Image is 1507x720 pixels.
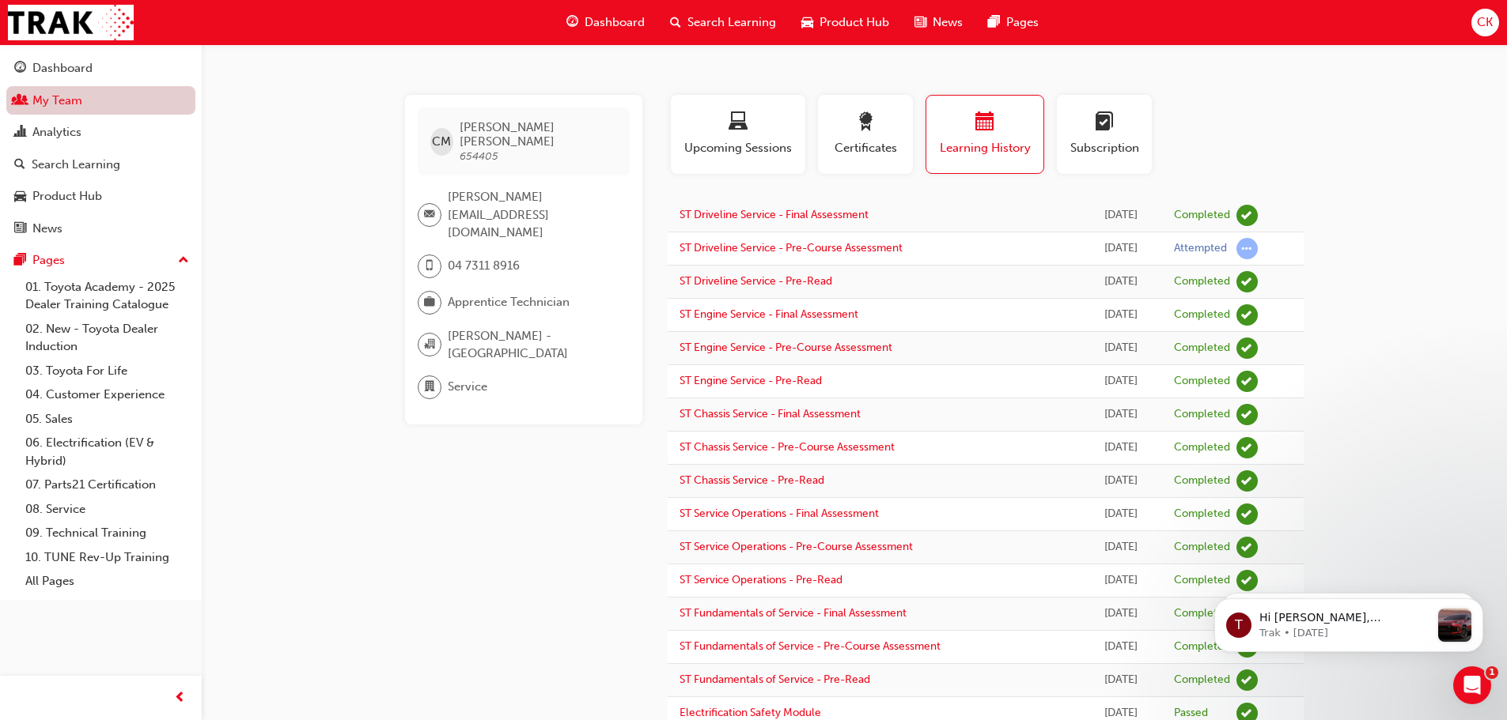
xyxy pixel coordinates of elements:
[680,673,870,686] a: ST Fundamentals of Service - Pre-Read
[1174,341,1230,356] div: Completed
[670,13,681,32] span: search-icon
[1092,671,1150,689] div: Mon Aug 18 2025 10:06:42 GMT+0930 (Australian Central Standard Time)
[671,95,805,174] button: Upcoming Sessions
[6,150,195,179] a: Search Learning
[1092,306,1150,324] div: Mon Aug 18 2025 14:54:46 GMT+0930 (Australian Central Standard Time)
[680,407,861,420] a: ST Chassis Service - Final Assessment
[566,13,578,32] span: guage-icon
[1092,571,1150,590] div: Mon Aug 18 2025 11:18:58 GMT+0930 (Australian Central Standard Time)
[902,6,975,39] a: news-iconNews
[1174,473,1230,488] div: Completed
[680,241,903,254] a: ST Driveline Service - Pre-Course Assessment
[19,317,195,359] a: 02. New - Toyota Dealer Induction
[1174,241,1227,256] div: Attempted
[680,208,869,221] a: ST Driveline Service - Final Assessment
[1006,13,1039,32] span: Pages
[585,13,645,32] span: Dashboard
[32,187,102,205] div: Product Hub
[8,5,134,40] img: Trak
[1236,669,1258,691] span: learningRecordVerb_COMPLETE-icon
[1092,439,1150,457] div: Mon Aug 18 2025 12:08:10 GMT+0930 (Australian Central Standard Time)
[926,95,1044,174] button: Learning History
[1486,666,1498,679] span: 1
[1236,503,1258,525] span: learningRecordVerb_COMPLETE-icon
[1236,437,1258,458] span: learningRecordVerb_COMPLETE-icon
[1236,371,1258,392] span: learningRecordVerb_COMPLETE-icon
[1092,206,1150,224] div: Mon Aug 18 2025 17:04:54 GMT+0930 (Australian Central Standard Time)
[1092,638,1150,656] div: Mon Aug 18 2025 10:13:58 GMT+0930 (Australian Central Standard Time)
[1477,13,1493,32] span: CK
[1236,404,1258,425] span: learningRecordVerb_COMPLETE-icon
[424,205,435,225] span: email-icon
[19,431,195,473] a: 06. Electrification (EV & Hybrid)
[14,126,26,140] span: chart-icon
[174,688,186,708] span: prev-icon
[801,13,813,32] span: car-icon
[14,254,26,268] span: pages-icon
[975,6,1051,39] a: pages-iconPages
[448,293,570,311] span: Apprentice Technician
[460,120,617,149] span: [PERSON_NAME] [PERSON_NAME]
[448,378,487,396] span: Service
[1092,605,1150,623] div: Mon Aug 18 2025 10:26:13 GMT+0930 (Australian Central Standard Time)
[19,275,195,317] a: 01. Toyota Academy - 2025 Dealer Training Catalogue
[14,94,26,108] span: people-icon
[19,569,195,594] a: All Pages
[1092,339,1150,357] div: Mon Aug 18 2025 14:43:37 GMT+0930 (Australian Central Standard Time)
[1069,139,1140,157] span: Subscription
[1057,95,1152,174] button: Subscription
[432,133,451,151] span: CM
[6,246,195,275] button: Pages
[1236,205,1258,226] span: learningRecordVerb_COMPLETE-icon
[1174,208,1230,223] div: Completed
[14,222,26,236] span: news-icon
[14,158,25,172] span: search-icon
[830,139,901,157] span: Certificates
[32,220,62,238] div: News
[680,440,895,454] a: ST Chassis Service - Pre-Course Assessment
[988,13,1000,32] span: pages-icon
[680,274,832,288] a: ST Driveline Service - Pre-Read
[1095,112,1114,134] span: learningplan-icon
[657,6,789,39] a: search-iconSearch Learning
[178,251,189,271] span: up-icon
[6,118,195,147] a: Analytics
[32,156,120,174] div: Search Learning
[448,257,520,275] span: 04 7311 8916
[6,214,195,243] a: News
[820,13,889,32] span: Product Hub
[1236,271,1258,292] span: learningRecordVerb_COMPLETE-icon
[818,95,913,174] button: Certificates
[1174,573,1230,588] div: Completed
[424,334,435,355] span: organisation-icon
[1174,606,1230,621] div: Completed
[1236,470,1258,492] span: learningRecordVerb_COMPLETE-icon
[14,190,26,204] span: car-icon
[1174,307,1230,322] div: Completed
[680,606,907,620] a: ST Fundamentals of Service - Final Assessment
[424,377,435,398] span: department-icon
[687,13,776,32] span: Search Learning
[19,521,195,545] a: 09. Technical Training
[6,54,195,83] a: Dashboard
[683,139,793,157] span: Upcoming Sessions
[680,639,941,653] a: ST Fundamentals of Service - Pre-Course Assessment
[680,540,913,553] a: ST Service Operations - Pre-Course Assessment
[1174,374,1230,389] div: Completed
[680,507,879,520] a: ST Service Operations - Final Assessment
[680,706,821,719] a: Electrification Safety Module
[975,112,994,134] span: calendar-icon
[729,112,748,134] span: laptop-icon
[933,13,963,32] span: News
[14,62,26,76] span: guage-icon
[1471,9,1499,36] button: CK
[680,374,822,387] a: ST Engine Service - Pre-Read
[460,149,498,163] span: 654405
[6,51,195,246] button: DashboardMy TeamAnalyticsSearch LearningProduct HubNews
[1174,274,1230,289] div: Completed
[1236,238,1258,259] span: learningRecordVerb_ATTEMPT-icon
